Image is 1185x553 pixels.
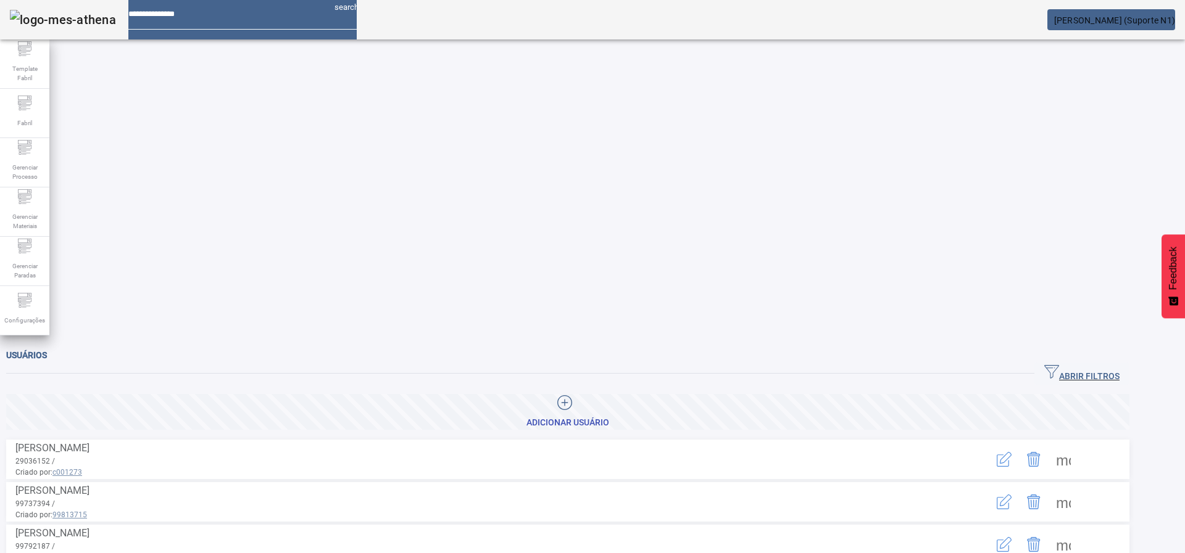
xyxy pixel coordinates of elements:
[15,467,941,478] span: Criado por:
[1,312,49,329] span: Configurações
[14,115,36,131] span: Fabril
[15,509,941,520] span: Criado por:
[1054,15,1176,25] span: [PERSON_NAME] (Suporte N1)
[6,159,43,185] span: Gerenciar Processo
[6,394,1129,430] button: Adicionar Usuário
[15,485,89,496] span: [PERSON_NAME]
[15,442,89,454] span: [PERSON_NAME]
[526,417,609,429] div: Adicionar Usuário
[1019,444,1049,474] button: Delete
[52,468,82,477] span: c001273
[6,208,43,234] span: Gerenciar Materiais
[1168,247,1179,290] span: Feedback
[15,542,55,551] span: 99792187 /
[6,350,47,360] span: Usuários
[15,457,55,465] span: 29036152 /
[1049,444,1078,474] button: Mais
[52,510,87,519] span: 99813715
[1162,234,1185,318] button: Feedback - Mostrar pesquisa
[10,10,116,30] img: logo-mes-athena
[1044,364,1120,383] span: ABRIR FILTROS
[6,258,43,284] span: Gerenciar Paradas
[1019,487,1049,517] button: Delete
[6,60,43,86] span: Template Fabril
[15,527,89,539] span: [PERSON_NAME]
[1034,363,1129,385] button: ABRIR FILTROS
[1049,487,1078,517] button: Mais
[15,499,55,508] span: 99737394 /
